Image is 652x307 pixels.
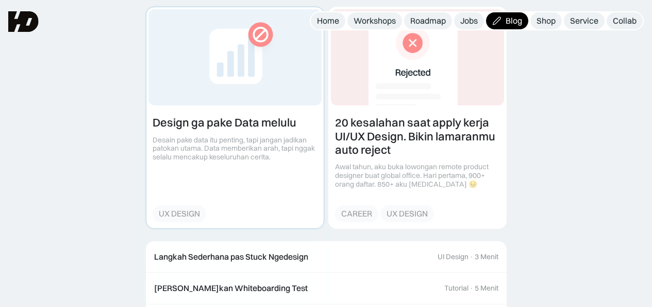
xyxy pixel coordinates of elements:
[470,284,474,293] div: ·
[404,12,452,29] a: Roadmap
[460,15,478,26] div: Jobs
[470,252,474,261] div: ·
[530,12,562,29] a: Shop
[354,15,396,26] div: Workshops
[410,15,446,26] div: Roadmap
[154,251,308,262] div: Langkah Sederhana pas Stuck Ngedesign
[506,15,522,26] div: Blog
[317,15,339,26] div: Home
[444,284,469,293] div: Tutorial
[570,15,598,26] div: Service
[486,12,528,29] a: Blog
[347,12,402,29] a: Workshops
[311,12,345,29] a: Home
[475,284,498,293] div: 5 Menit
[564,12,605,29] a: Service
[537,15,556,26] div: Shop
[146,273,507,304] a: [PERSON_NAME]kan Whiteboarding TestTutorial·5 Menit
[613,15,637,26] div: Collab
[438,252,469,261] div: UI Design
[154,283,308,294] div: [PERSON_NAME]kan Whiteboarding Test
[146,241,507,273] a: Langkah Sederhana pas Stuck NgedesignUI Design·3 Menit
[475,252,498,261] div: 3 Menit
[454,12,484,29] a: Jobs
[607,12,643,29] a: Collab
